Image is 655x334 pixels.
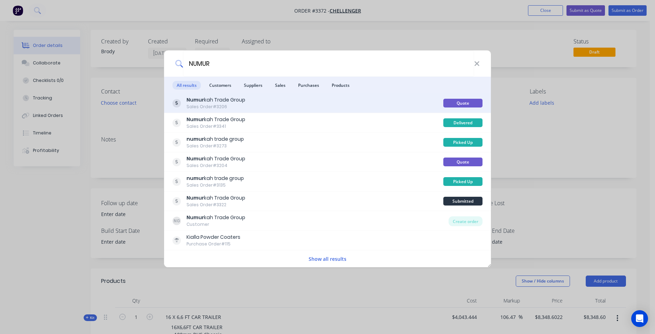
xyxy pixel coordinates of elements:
div: Submitted [443,197,483,206]
div: Customer [186,221,245,228]
div: kah Trade Group [186,116,245,123]
div: Delivered [443,118,483,127]
b: numur [186,175,204,182]
span: Sales [271,81,290,90]
div: Purchase Order #115 [186,241,240,247]
div: NG [172,217,181,225]
div: Quote [443,158,483,166]
b: Numur [186,155,204,162]
span: Customers [205,81,235,90]
span: All results [172,81,201,90]
div: Create order [449,216,483,226]
span: Purchases [294,81,323,90]
div: Sales Order #3204 [186,162,245,169]
div: Sales Order #3341 [186,123,245,130]
input: Start typing a customer or supplier name to create a new order... [183,50,474,77]
div: kah trade group [186,135,244,143]
div: Sales Order #3322 [186,202,245,208]
span: Suppliers [240,81,267,90]
div: Sales Order #3206 [186,104,245,110]
div: Open Intercom Messenger [631,310,648,327]
div: kah Trade Group [186,155,245,162]
b: Numur [186,96,204,103]
div: Kialla Powder Coaters [186,234,240,241]
b: Numur [186,116,204,123]
div: Picked Up [443,138,483,147]
span: Products [327,81,354,90]
div: Billed [443,236,483,245]
div: kah Trade Group [186,96,245,104]
div: kah trade group [186,175,244,182]
div: Quote [443,99,483,107]
div: Picked Up [443,177,483,186]
button: Show all results [307,255,348,263]
b: Numur [186,214,204,221]
b: Numur [186,194,204,201]
div: Sales Order #3135 [186,182,244,188]
div: Sales Order #3273 [186,143,244,149]
b: numur [186,135,204,142]
div: kah Trade Group [186,194,245,202]
div: kah Trade Group [186,214,245,221]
